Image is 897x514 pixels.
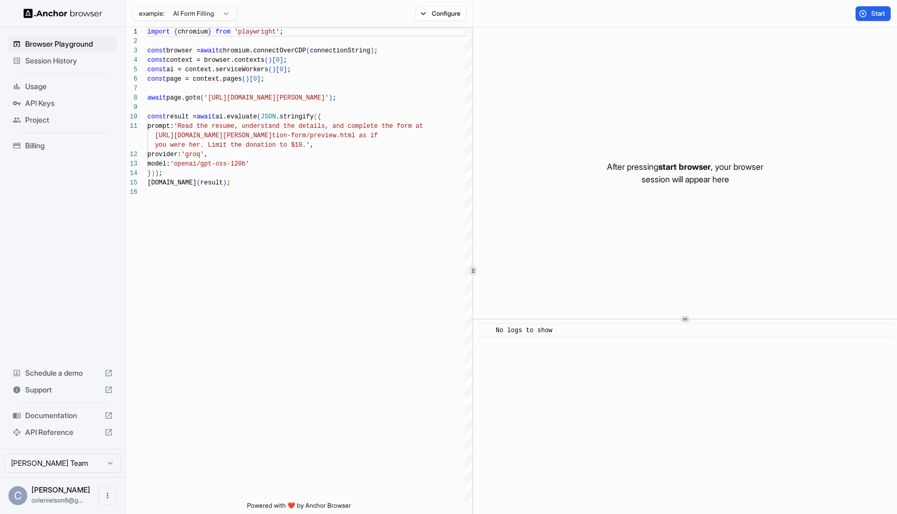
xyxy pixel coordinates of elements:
[8,78,117,95] div: Usage
[126,112,137,122] div: 10
[147,151,181,158] span: provider:
[607,160,763,185] p: After pressing , your browser session will appear here
[147,66,166,73] span: const
[8,486,27,505] div: C
[147,160,170,168] span: model:
[147,47,166,54] span: const
[31,485,90,494] span: Cole Nielson
[264,57,268,64] span: (
[310,141,314,149] span: ,
[25,368,100,378] span: Schedule a demo
[227,179,230,187] span: ;
[166,75,242,83] span: page = context.pages
[166,113,197,121] span: result =
[155,170,158,177] span: )
[415,6,466,21] button: Configure
[147,57,166,64] span: const
[197,113,216,121] span: await
[280,28,283,36] span: ;
[24,8,102,18] img: Anchor Logo
[261,113,276,121] span: JSON
[126,188,137,197] div: 16
[174,123,362,130] span: 'Read the resume, understand the details, and comp
[126,93,137,103] div: 8
[8,52,117,69] div: Session History
[147,123,174,130] span: prompt:
[257,113,261,121] span: (
[8,137,117,154] div: Billing
[25,56,113,66] span: Session History
[272,57,276,64] span: [
[166,47,200,54] span: browser =
[242,75,245,83] span: (
[147,28,170,36] span: import
[8,365,117,381] div: Schedule a demo
[283,57,287,64] span: ;
[856,6,891,21] button: Start
[276,66,280,73] span: [
[25,140,113,151] span: Billing
[245,75,249,83] span: )
[204,151,208,158] span: ,
[155,141,309,149] span: you were her. Limit the donation to $10.'
[8,112,117,128] div: Project
[126,84,137,93] div: 7
[283,66,287,73] span: ]
[276,113,314,121] span: .stringify
[155,132,272,139] span: [URL][DOMAIN_NAME][PERSON_NAME]
[317,113,321,121] span: {
[126,159,137,169] div: 13
[370,47,374,54] span: )
[166,66,268,73] span: ai = context.serviceWorkers
[310,47,370,54] span: connectionString
[200,47,219,54] span: await
[8,95,117,112] div: API Keys
[147,75,166,83] span: const
[126,103,137,112] div: 9
[287,66,291,73] span: ;
[139,9,165,18] span: example:
[249,75,253,83] span: [
[280,57,283,64] span: ]
[126,169,137,178] div: 14
[234,28,280,36] span: 'playwright'
[333,94,336,102] span: ;
[166,57,264,64] span: context = browser.contexts
[25,385,100,395] span: Support
[257,75,261,83] span: ]
[374,47,378,54] span: ;
[272,66,276,73] span: )
[166,94,200,102] span: page.goto
[178,28,208,36] span: chromium
[126,150,137,159] div: 12
[25,98,113,108] span: API Keys
[483,325,488,336] span: ​
[147,170,151,177] span: }
[200,179,223,187] span: result
[219,47,306,54] span: chromium.connectOverCDP
[496,327,552,334] span: No logs to show
[25,81,113,92] span: Usage
[216,28,231,36] span: from
[159,170,163,177] span: ;
[247,501,351,514] span: Powered with ❤️ by Anchor Browser
[8,424,117,441] div: API Reference
[25,115,113,125] span: Project
[170,160,249,168] span: 'openai/gpt-oss-120b'
[25,39,113,49] span: Browser Playground
[126,27,137,37] div: 1
[208,28,211,36] span: }
[362,123,423,130] span: lete the form at
[126,46,137,56] div: 3
[8,36,117,52] div: Browser Playground
[280,66,283,73] span: 0
[147,179,197,187] span: [DOMAIN_NAME]
[8,381,117,398] div: Support
[147,113,166,121] span: const
[25,427,100,438] span: API Reference
[126,37,137,46] div: 2
[871,9,886,18] span: Start
[174,28,177,36] span: {
[268,57,272,64] span: )
[8,407,117,424] div: Documentation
